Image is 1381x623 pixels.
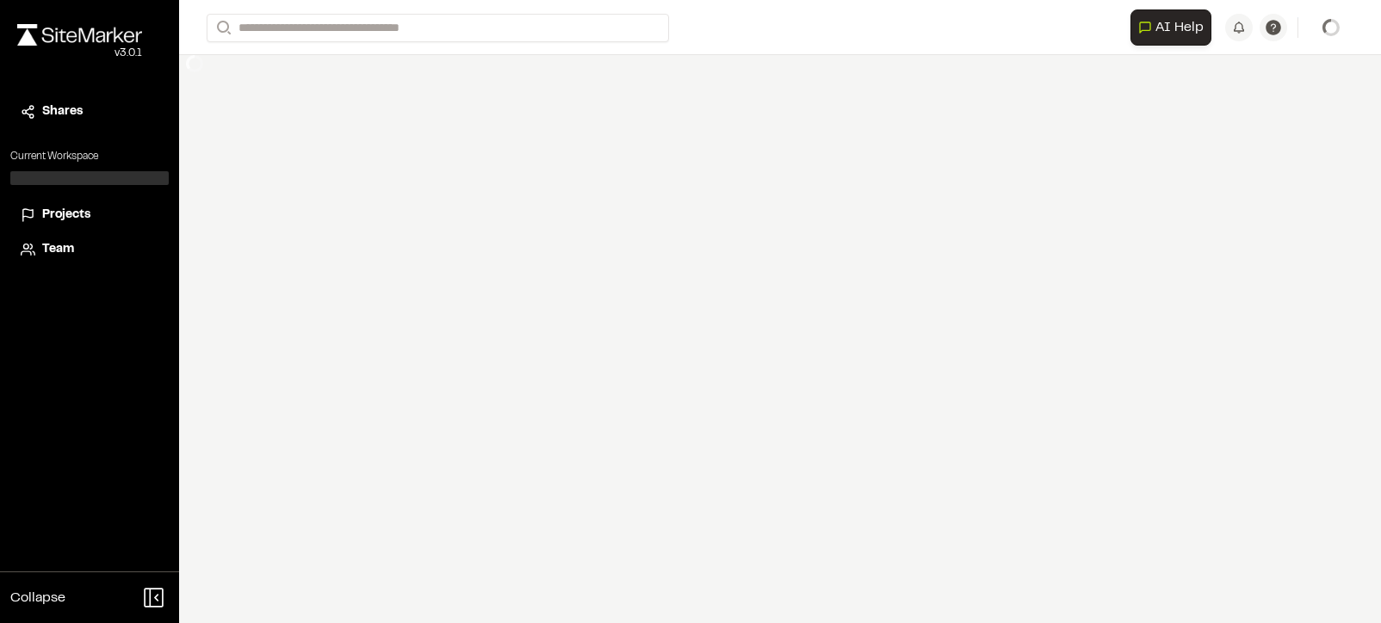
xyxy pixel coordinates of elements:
span: Team [42,240,74,259]
div: Open AI Assistant [1130,9,1218,46]
span: Shares [42,102,83,121]
img: rebrand.png [17,24,142,46]
span: Projects [42,206,90,225]
span: Collapse [10,588,65,608]
p: Current Workspace [10,149,169,164]
a: Shares [21,102,158,121]
button: Open AI Assistant [1130,9,1211,46]
div: Oh geez...please don't... [17,46,142,61]
button: Search [207,14,238,42]
span: AI Help [1155,17,1204,38]
a: Projects [21,206,158,225]
a: Team [21,240,158,259]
